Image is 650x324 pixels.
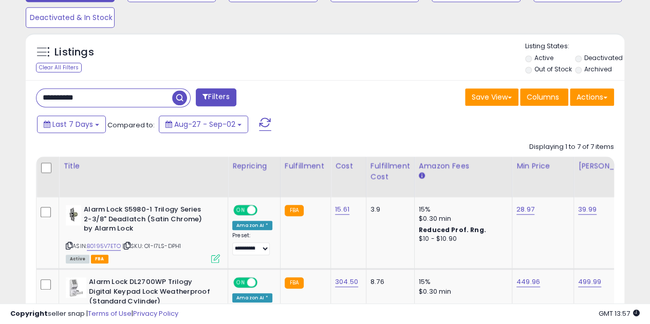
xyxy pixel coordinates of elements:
[419,277,504,287] div: 15%
[516,161,569,171] div: Min Price
[91,255,108,263] span: FBA
[570,88,614,106] button: Actions
[88,309,132,318] a: Terms of Use
[578,161,639,171] div: [PERSON_NAME]
[419,225,486,234] b: Reduced Prof. Rng.
[159,116,248,133] button: Aug-27 - Sep-02
[10,309,178,319] div: seller snap | |
[419,171,425,181] small: Amazon Fees.
[234,278,247,287] span: ON
[370,161,410,182] div: Fulfillment Cost
[419,205,504,214] div: 15%
[66,205,220,262] div: ASIN:
[36,63,82,72] div: Clear All Filters
[196,88,236,106] button: Filters
[419,235,504,243] div: $10 - $10.90
[529,142,614,152] div: Displaying 1 to 7 of 7 items
[465,88,518,106] button: Save View
[232,232,272,255] div: Preset:
[37,116,106,133] button: Last 7 Days
[419,214,504,223] div: $0.30 min
[584,53,623,62] label: Deactivated
[370,277,406,287] div: 8.76
[52,119,93,129] span: Last 7 Days
[87,242,121,251] a: B0195V7ETO
[84,205,209,236] b: Alarm Lock S5980-1 Trilogy Series 2-3/8" Deadlatch (Satin Chrome) by Alarm Lock
[578,277,601,287] a: 499.99
[256,278,272,287] span: OFF
[66,255,89,263] span: All listings currently available for purchase on Amazon
[89,277,214,309] b: Alarm Lock DL2700WP Trilogy Digital Keypad Lock Weatherproof (Standard Cylinder)
[370,205,406,214] div: 3.9
[54,45,94,60] h5: Listings
[285,161,326,171] div: Fulfillment
[63,161,224,171] div: Title
[174,119,235,129] span: Aug-27 - Sep-02
[232,221,272,230] div: Amazon AI *
[66,205,81,225] img: 31HzHoXlebL._SL40_.jpg
[520,88,568,106] button: Columns
[234,206,247,215] span: ON
[534,53,553,62] label: Active
[256,206,272,215] span: OFF
[599,309,640,318] span: 2025-09-10 13:57 GMT
[66,277,86,298] img: 413ljTvengL._SL40_.jpg
[285,277,304,289] small: FBA
[516,277,540,287] a: 449.96
[419,287,504,296] div: $0.30 min
[122,242,181,250] span: | SKU: O1-I7LS-DPH1
[527,92,559,102] span: Columns
[578,204,597,215] a: 39.99
[516,204,534,215] a: 28.97
[26,7,115,28] button: Deactivated & In Stock
[232,293,272,302] div: Amazon AI *
[335,277,358,287] a: 304.50
[107,120,155,130] span: Compared to:
[335,204,349,215] a: 15.61
[10,309,48,318] strong: Copyright
[232,161,276,171] div: Repricing
[584,65,612,73] label: Archived
[525,42,624,51] p: Listing States:
[419,161,508,171] div: Amazon Fees
[133,309,178,318] a: Privacy Policy
[285,205,304,216] small: FBA
[534,65,571,73] label: Out of Stock
[335,161,362,171] div: Cost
